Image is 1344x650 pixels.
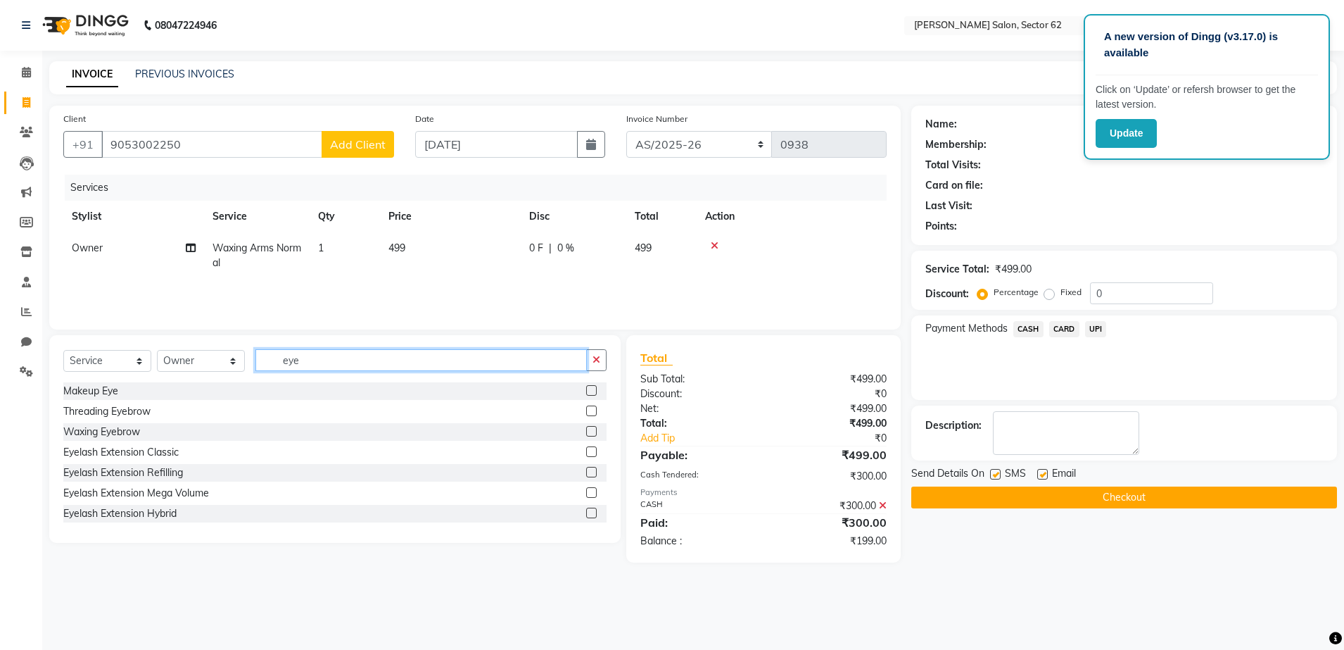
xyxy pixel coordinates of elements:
div: Eyelash Extension Hybrid [63,506,177,521]
span: Waxing Arms Normal [213,242,301,269]
div: Total Visits: [925,158,981,173]
span: Email [1052,466,1076,484]
p: A new version of Dingg (v3.17.0) is available [1104,29,1310,61]
input: Search or Scan [255,349,587,371]
th: Price [380,201,521,232]
button: +91 [63,131,103,158]
div: Service Total: [925,262,989,277]
div: ₹499.00 [763,401,897,416]
span: Owner [72,242,103,254]
img: logo [36,6,132,45]
div: Membership: [925,137,987,152]
b: 08047224946 [155,6,217,45]
div: CASH [630,499,763,513]
div: ₹300.00 [763,499,897,513]
div: Makeup Eye [63,384,118,399]
th: Qty [310,201,380,232]
label: Invoice Number [626,113,687,125]
label: Date [415,113,434,125]
div: ₹300.00 [763,469,897,484]
div: Balance : [630,534,763,549]
th: Disc [521,201,626,232]
a: PREVIOUS INVOICES [135,68,234,80]
div: ₹300.00 [763,514,897,531]
input: Search by Name/Mobile/Email/Code [101,131,322,158]
label: Fixed [1060,286,1082,299]
div: ₹199.00 [763,534,897,549]
div: Net: [630,401,763,416]
span: 0 F [529,241,543,256]
div: Eyelash Extension Mega Volume [63,486,209,501]
div: ₹499.00 [763,372,897,387]
div: ₹499.00 [995,262,1032,277]
th: Service [204,201,310,232]
div: Payments [640,487,887,499]
span: Add Client [330,137,386,151]
span: CARD [1049,321,1079,337]
th: Stylist [63,201,204,232]
div: Discount: [630,387,763,401]
div: ₹0 [786,431,897,446]
button: Add Client [322,131,394,158]
div: Threading Eyebrow [63,404,151,419]
a: INVOICE [66,62,118,87]
div: Paid: [630,514,763,531]
span: Total [640,351,673,365]
div: Payable: [630,446,763,463]
div: ₹0 [763,387,897,401]
span: 499 [635,242,652,254]
button: Update [1096,119,1157,148]
div: Discount: [925,287,969,301]
div: ₹499.00 [763,416,897,431]
span: | [549,241,552,256]
div: Cash Tendered: [630,469,763,484]
span: SMS [1005,466,1026,484]
th: Total [626,201,697,232]
p: Click on ‘Update’ or refersh browser to get the latest version. [1096,82,1318,112]
div: Sub Total: [630,372,763,387]
div: ₹499.00 [763,446,897,463]
div: Eyelash Extension Classic [63,445,179,460]
span: CASH [1013,321,1044,337]
span: 0 % [557,241,574,256]
th: Action [697,201,887,232]
div: Points: [925,219,957,234]
div: Services [65,175,897,201]
span: 1 [318,242,324,254]
div: Eyelash Extension Refilling [63,465,183,480]
span: Payment Methods [925,321,1008,336]
span: UPI [1085,321,1107,337]
label: Client [63,113,86,125]
span: Send Details On [911,466,984,484]
div: Total: [630,416,763,431]
label: Percentage [994,286,1039,299]
div: Waxing Eyebrow [63,425,140,439]
div: Description: [925,418,982,433]
div: Name: [925,117,957,132]
span: 499 [388,242,405,254]
a: Add Tip [630,431,786,446]
button: Checkout [911,487,1337,508]
div: Card on file: [925,178,983,193]
div: Last Visit: [925,199,972,213]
